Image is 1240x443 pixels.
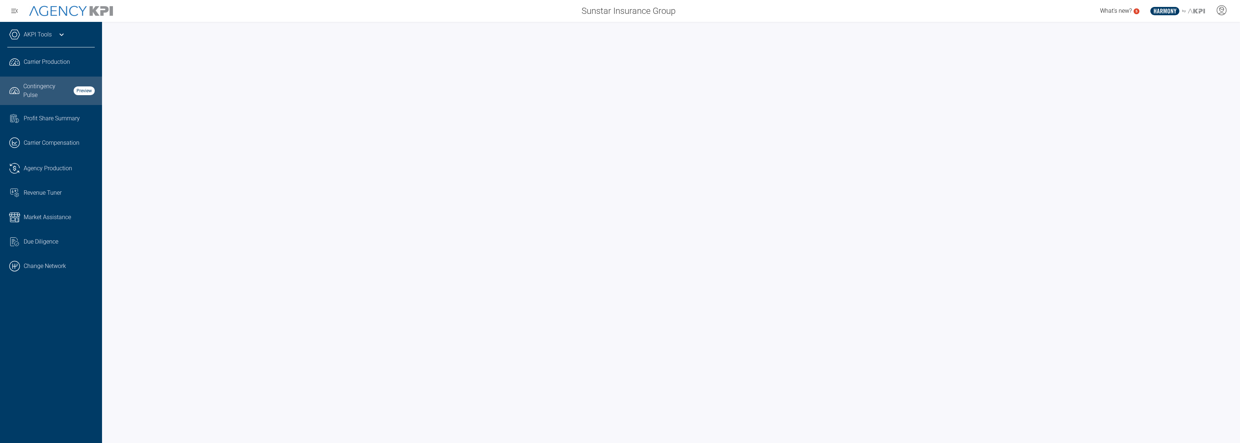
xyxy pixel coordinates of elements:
span: Due Diligence [24,237,58,246]
a: AKPI Tools [24,30,52,39]
strong: Preview [74,86,95,95]
span: Revenue Tuner [24,189,62,197]
span: Market Assistance [24,213,71,222]
span: Carrier Production [24,58,70,66]
span: Profit Share Summary [24,114,80,123]
span: Contingency Pulse [23,82,69,100]
span: Agency Production [24,164,72,173]
img: AgencyKPI [29,6,113,16]
span: Sunstar Insurance Group [582,4,676,18]
span: What's new? [1100,7,1132,14]
a: 5 [1134,8,1139,14]
text: 5 [1135,9,1138,13]
span: Carrier Compensation [24,139,79,147]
